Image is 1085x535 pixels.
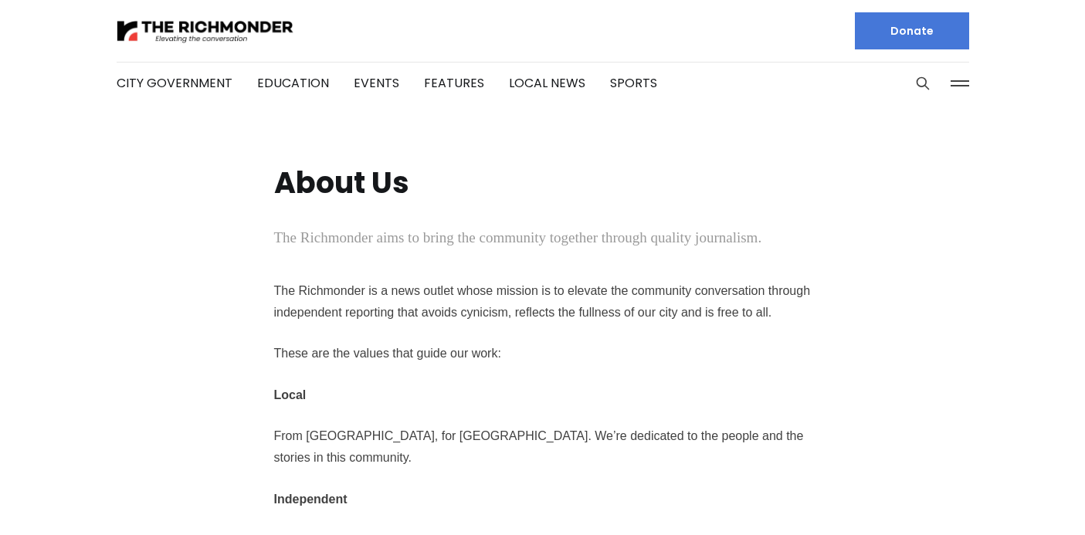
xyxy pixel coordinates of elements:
[610,74,657,92] a: Sports
[274,425,812,469] p: From [GEOGRAPHIC_DATA], for [GEOGRAPHIC_DATA]. We’re dedicated to the people and the stories in t...
[911,72,934,95] button: Search this site
[354,74,399,92] a: Events
[274,167,409,199] h1: About Us
[274,343,812,364] p: These are the values that guide our work:
[117,74,232,92] a: City Government
[274,280,812,323] p: The Richmonder is a news outlet whose mission is to elevate the community conversation through in...
[117,18,294,45] img: The Richmonder
[257,74,329,92] a: Education
[424,74,484,92] a: Features
[274,388,307,401] strong: Local
[274,227,762,249] p: The Richmonder aims to bring the community together through quality journalism.
[855,12,969,49] a: Donate
[274,493,348,506] strong: Independent
[509,74,585,92] a: Local News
